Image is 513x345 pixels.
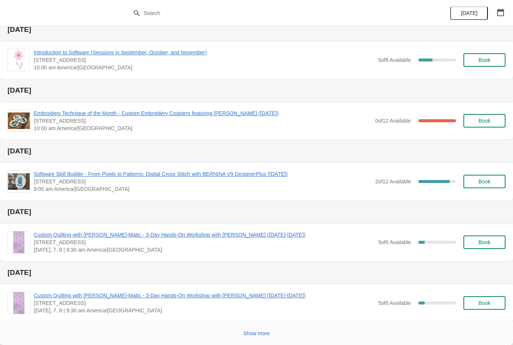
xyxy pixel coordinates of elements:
[463,296,505,310] button: Book
[34,231,374,238] span: Custom Quilting with [PERSON_NAME]-Matic - 3-Day Hands-On Workshop with [PERSON_NAME] ([DATE]-[DA...
[375,178,411,184] span: 2 of 12 Available
[34,49,374,56] span: Introduction to Software (Sessions in September, October, and November)
[143,6,385,20] input: Search
[34,292,374,299] span: Custom Quilting with [PERSON_NAME]-Matic - 3-Day Hands-On Workshop with [PERSON_NAME] ([DATE]-[DA...
[8,112,30,129] img: Embroidery Technique of the Month - Custom Embroidery Coasters featuring Snow (November 4, 2025) ...
[375,118,411,124] span: 0 of 12 Available
[463,53,505,67] button: Book
[34,185,371,193] span: 9:00 am America/[GEOGRAPHIC_DATA]
[34,109,371,117] span: Embroidery Technique of the Month - Custom Embroidery Coasters featuring [PERSON_NAME] ([DATE])
[34,246,374,253] span: [DATE], 7, 8 | 9:30 am America/[GEOGRAPHIC_DATA]
[34,299,374,307] span: [STREET_ADDRESS]
[378,239,411,245] span: 5 of 6 Available
[8,26,505,33] h2: [DATE]
[8,269,505,276] h2: [DATE]
[34,117,371,124] span: [STREET_ADDRESS]
[463,235,505,249] button: Book
[450,6,488,20] button: [DATE]
[8,147,505,155] h2: [DATE]
[34,238,374,246] span: [STREET_ADDRESS]
[34,170,371,178] span: Software Skill Builder - From Pixels to Patterns: Digital Cross Stitch with BERNINA V9 DesignerPl...
[478,118,490,124] span: Book
[34,56,374,64] span: [STREET_ADDRESS]
[378,57,411,63] span: 5 of 8 Available
[34,124,371,132] span: 10:00 am America/[GEOGRAPHIC_DATA]
[243,330,270,336] span: Show more
[463,175,505,188] button: Book
[12,49,25,71] img: Introduction to Software (Sessions in September, October, and November) | 1300 Salem Rd SW, Suite...
[34,178,371,185] span: [STREET_ADDRESS]
[8,208,505,216] h2: [DATE]
[478,239,490,245] span: Book
[478,300,490,306] span: Book
[8,87,505,94] h2: [DATE]
[478,178,490,184] span: Book
[8,173,30,190] img: Software Skill Builder - From Pixels to Patterns: Digital Cross Stitch with BERNINA V9 DesignerPl...
[463,114,505,127] button: Book
[240,327,273,340] button: Show more
[461,10,477,16] span: [DATE]
[13,292,24,314] img: Custom Quilting with BERNINA Q-Matic - 3-Day Hands-On Workshop with Amy (November 6-8, 2025) | 13...
[478,57,490,63] span: Book
[13,231,24,253] img: Custom Quilting with BERNINA Q-Matic - 3-Day Hands-On Workshop with Amy (November 6-8, 2025) | 13...
[378,300,411,306] span: 5 of 6 Available
[34,307,374,314] span: [DATE], 7, 8 | 9:30 am America/[GEOGRAPHIC_DATA]
[34,64,374,71] span: 10:00 am America/[GEOGRAPHIC_DATA]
